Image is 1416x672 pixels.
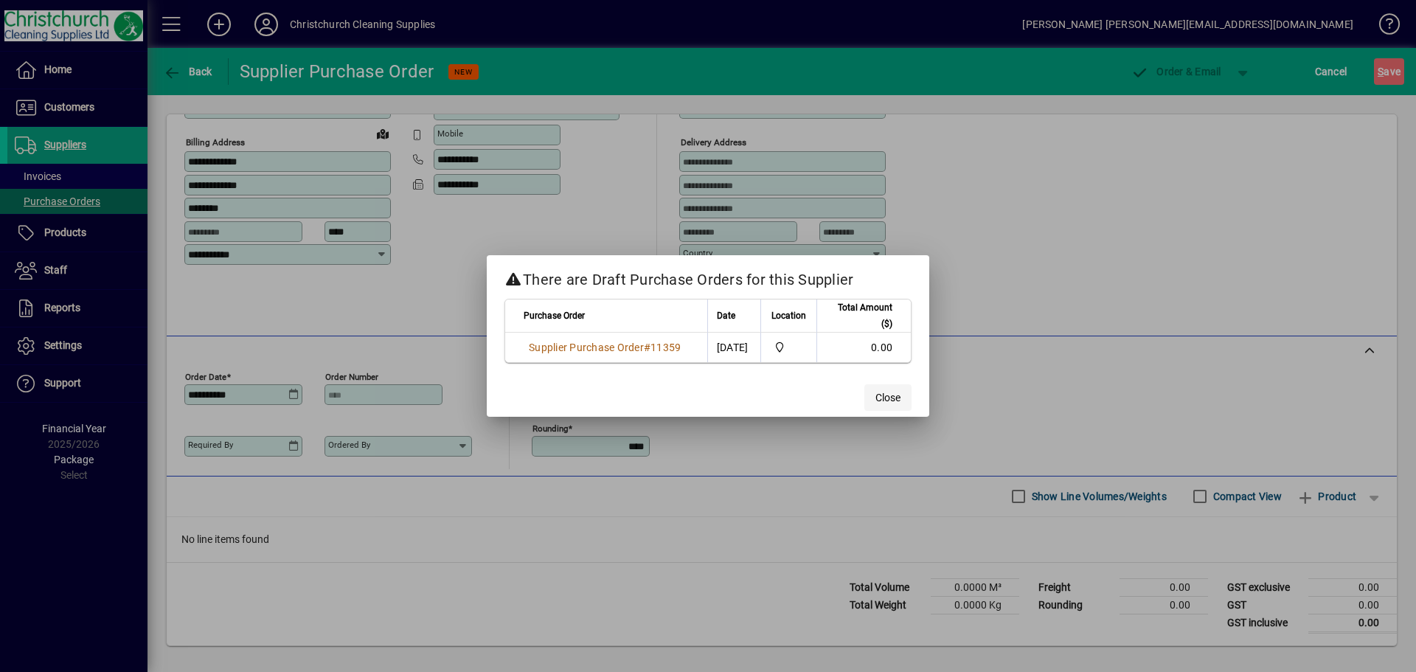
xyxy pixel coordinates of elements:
span: Total Amount ($) [826,299,892,332]
h2: There are Draft Purchase Orders for this Supplier [487,255,929,298]
span: Christchurch Cleaning Supplies Ltd [770,339,808,356]
td: 0.00 [816,333,911,362]
span: Close [875,390,900,406]
span: Location [771,308,806,324]
a: Supplier Purchase Order#11359 [524,339,686,356]
span: Supplier Purchase Order [529,342,644,353]
td: [DATE] [707,333,760,362]
span: 11359 [650,342,681,353]
button: Close [864,384,912,411]
span: Purchase Order [524,308,585,324]
span: Date [717,308,735,324]
span: # [644,342,650,353]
